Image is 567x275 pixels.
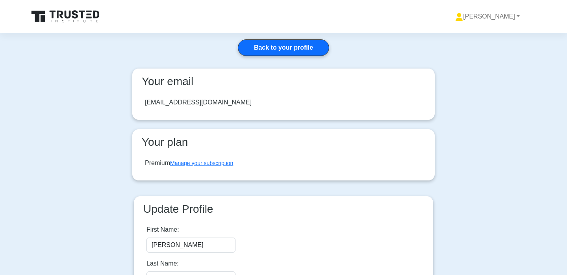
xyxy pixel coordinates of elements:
[139,136,428,149] h3: Your plan
[140,203,427,216] h3: Update Profile
[238,39,329,56] a: Back to your profile
[146,259,179,268] label: Last Name:
[139,75,428,88] h3: Your email
[170,160,233,166] a: Manage your subscription
[436,9,539,24] a: [PERSON_NAME]
[145,158,233,168] div: Premium
[145,98,252,107] div: [EMAIL_ADDRESS][DOMAIN_NAME]
[146,225,179,234] label: First Name:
